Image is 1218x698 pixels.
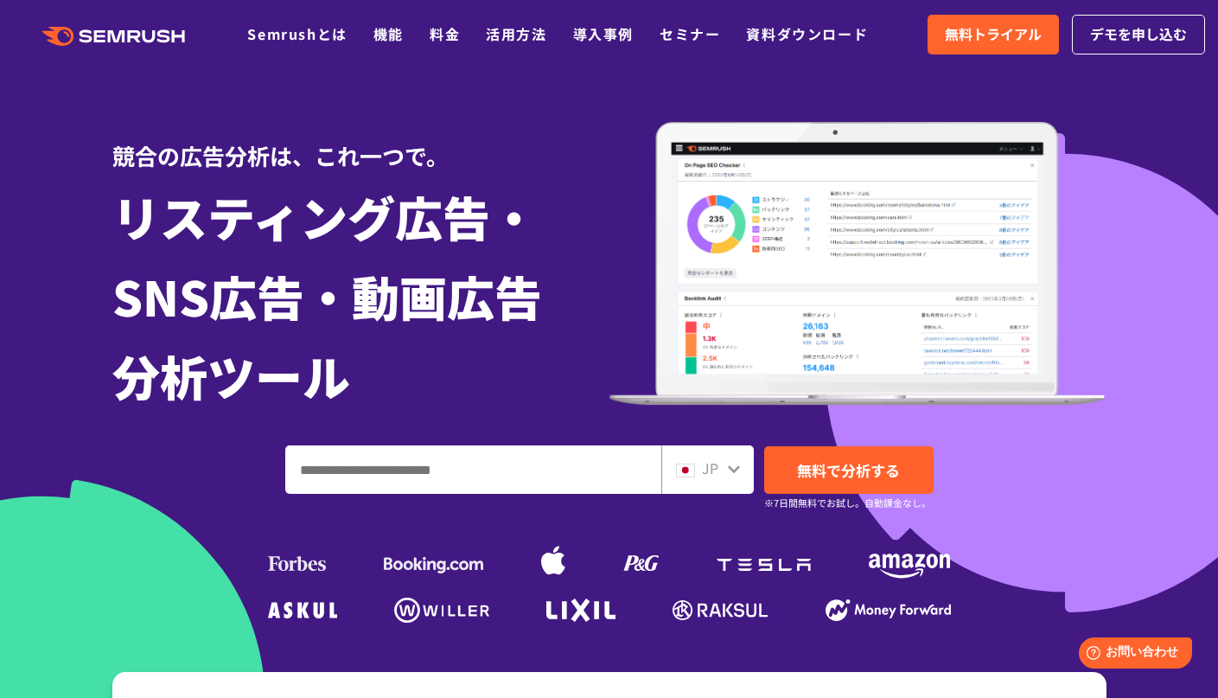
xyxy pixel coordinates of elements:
[112,176,609,415] h1: リスティング広告・ SNS広告・動画広告 分析ツール
[286,446,660,493] input: ドメイン、キーワードまたはURLを入力してください
[928,15,1059,54] a: 無料トライアル
[486,23,546,44] a: 活用方法
[247,23,347,44] a: Semrushとは
[573,23,634,44] a: 導入事例
[112,112,609,172] div: 競合の広告分析は、これ一つで。
[1064,631,1199,679] iframe: Help widget launcher
[660,23,720,44] a: セミナー
[702,458,718,478] span: JP
[797,459,900,481] span: 無料で分析する
[373,23,404,44] a: 機能
[945,23,1042,46] span: 無料トライアル
[746,23,868,44] a: 資料ダウンロード
[1072,15,1205,54] a: デモを申し込む
[1090,23,1187,46] span: デモを申し込む
[430,23,460,44] a: 料金
[764,446,934,494] a: 無料で分析する
[764,495,931,511] small: ※7日間無料でお試し。自動課金なし。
